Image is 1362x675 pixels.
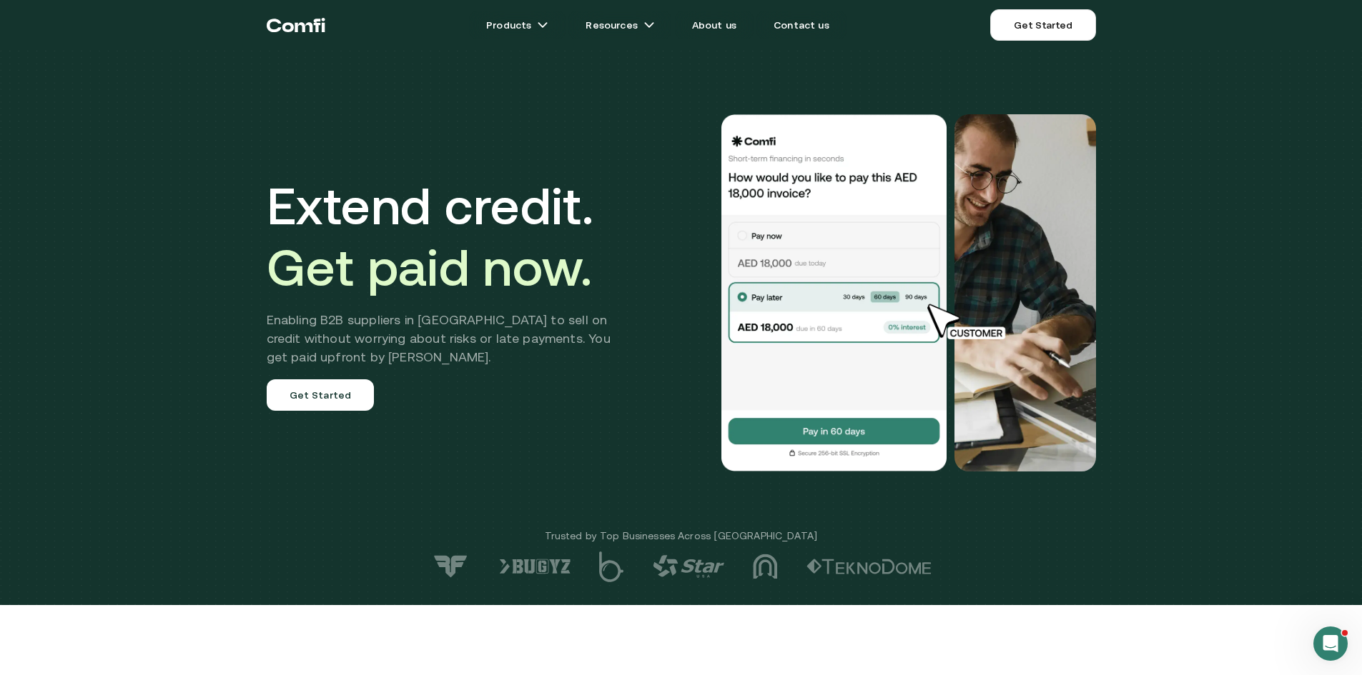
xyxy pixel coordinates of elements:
[431,554,470,579] img: logo-7
[753,554,778,579] img: logo-3
[917,302,1022,342] img: cursor
[267,4,325,46] a: Return to the top of the Comfi home page
[756,11,847,39] a: Contact us
[499,559,571,574] img: logo-6
[267,379,375,411] a: Get Started
[1313,626,1348,661] iframe: Intercom live chat
[267,175,632,298] h1: Extend credit.
[469,11,566,39] a: Productsarrow icons
[990,9,1095,41] a: Get Started
[720,114,949,471] img: Would you like to pay this AED 18,000.00 invoice?
[267,311,632,366] h2: Enabling B2B suppliers in [GEOGRAPHIC_DATA] to sell on credit without worrying about risks or lat...
[806,559,932,574] img: logo-2
[267,238,593,296] span: Get paid now.
[599,551,624,582] img: logo-5
[954,114,1096,471] img: Would you like to pay this AED 18,000.00 invoice?
[643,19,655,31] img: arrow icons
[675,11,754,39] a: About us
[653,555,724,578] img: logo-4
[537,19,548,31] img: arrow icons
[568,11,671,39] a: Resourcesarrow icons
